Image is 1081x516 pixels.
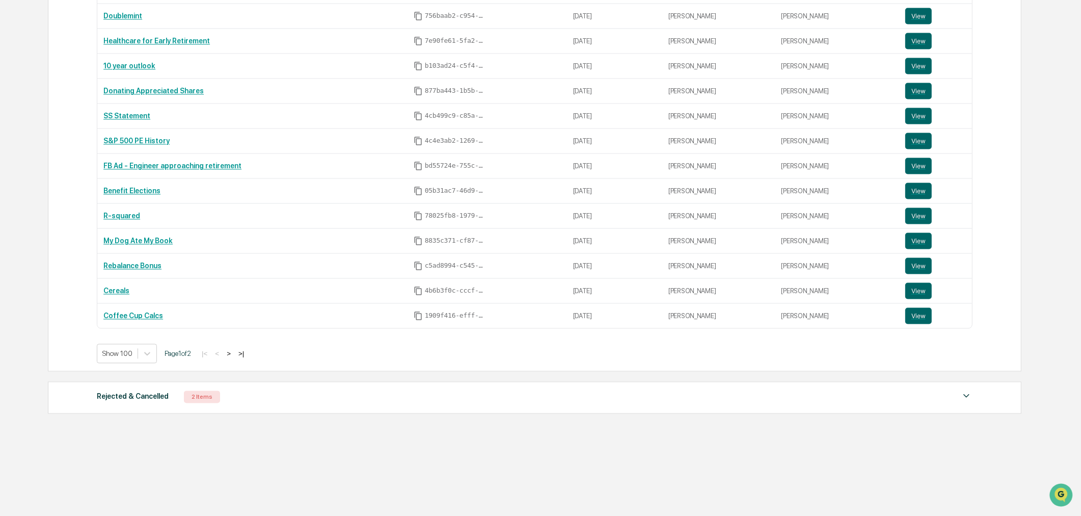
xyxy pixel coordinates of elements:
a: View [905,233,966,249]
button: View [905,108,932,124]
div: Start new chat [35,78,167,88]
button: View [905,282,932,299]
td: [PERSON_NAME] [662,79,775,104]
td: [DATE] [567,79,662,104]
button: View [905,58,932,74]
a: 10 year outlook [103,62,155,70]
td: [PERSON_NAME] [662,54,775,79]
td: [DATE] [567,128,662,153]
a: 🔎Data Lookup [6,144,68,162]
a: View [905,183,966,199]
td: [PERSON_NAME] [775,203,899,228]
td: [PERSON_NAME] [775,104,899,128]
div: 🗄️ [74,130,82,138]
td: [PERSON_NAME] [662,29,775,54]
span: Pylon [101,173,123,180]
td: [DATE] [567,4,662,29]
span: 4cb499c9-c85a-4cd0-8c6b-7a7432f7dee0 [425,112,486,120]
span: bd55724e-755c-445c-9809-dbf67ec9dd92 [425,162,486,170]
a: Healthcare for Early Retirement [103,37,210,45]
span: Page 1 of 2 [165,349,191,357]
td: [PERSON_NAME] [662,104,775,128]
td: [PERSON_NAME] [662,203,775,228]
td: [PERSON_NAME] [662,228,775,253]
button: View [905,208,932,224]
span: c5ad8994-c545-487e-a58d-3c9fc33d1641 [425,262,486,270]
span: b103ad24-c5f4-47e2-a13b-2267e5f16ecc [425,62,486,70]
td: [PERSON_NAME] [662,128,775,153]
span: Attestations [84,128,126,139]
button: View [905,307,932,324]
td: [PERSON_NAME] [775,4,899,29]
span: Copy Id [414,136,423,145]
a: Coffee Cup Calcs [103,312,163,320]
span: Copy Id [414,211,423,220]
span: Copy Id [414,286,423,295]
td: [PERSON_NAME] [662,253,775,278]
iframe: Open customer support [1048,482,1076,510]
td: [PERSON_NAME] [662,178,775,203]
td: [PERSON_NAME] [662,4,775,29]
td: [PERSON_NAME] [662,278,775,303]
td: [PERSON_NAME] [775,178,899,203]
span: 877ba443-1b5b-4c4c-aa8a-fd09ec64969f [425,87,486,95]
a: View [905,208,966,224]
a: View [905,307,966,324]
span: Copy Id [414,161,423,170]
a: Rebalance Bonus [103,262,161,270]
a: View [905,108,966,124]
a: Donating Appreciated Shares [103,87,204,95]
span: Copy Id [414,86,423,95]
span: Copy Id [414,261,423,270]
div: 🔎 [10,149,18,157]
a: SS Statement [103,112,150,120]
a: R-squared [103,212,140,220]
span: Data Lookup [20,148,64,158]
button: < [212,349,222,358]
span: 8835c371-cf87-4b46-8b16-f97f702bfeef [425,237,486,245]
td: [DATE] [567,153,662,178]
button: Start new chat [173,81,185,93]
td: [PERSON_NAME] [775,153,899,178]
a: View [905,58,966,74]
span: 05b31ac7-46d9-4f63-9af6-9065cc770f41 [425,187,486,195]
a: Cereals [103,287,129,295]
span: Copy Id [414,311,423,320]
td: [PERSON_NAME] [775,278,899,303]
a: S&P 500 PE History [103,137,170,145]
a: FB Ad - Engineer approaching retirement [103,162,241,170]
td: [PERSON_NAME] [662,153,775,178]
div: 🖐️ [10,130,18,138]
span: Copy Id [414,11,423,20]
img: caret [960,390,972,402]
img: 1746055101610-c473b297-6a78-478c-a979-82029cc54cd1 [10,78,29,96]
td: [PERSON_NAME] [775,54,899,79]
a: My Dog Ate My Book [103,237,173,245]
div: Rejected & Cancelled [97,390,169,403]
td: [PERSON_NAME] [775,253,899,278]
td: [DATE] [567,203,662,228]
button: View [905,133,932,149]
a: 🖐️Preclearance [6,124,70,143]
span: Copy Id [414,111,423,120]
button: View [905,8,932,24]
button: > [224,349,234,358]
a: Benefit Elections [103,187,160,195]
td: [DATE] [567,253,662,278]
a: View [905,282,966,299]
span: Copy Id [414,61,423,70]
div: 2 Items [184,391,220,403]
td: [DATE] [567,303,662,328]
a: Powered byPylon [72,172,123,180]
button: View [905,257,932,274]
td: [PERSON_NAME] [775,303,899,328]
td: [PERSON_NAME] [775,128,899,153]
td: [PERSON_NAME] [775,29,899,54]
a: Doublemint [103,12,142,20]
span: Preclearance [20,128,66,139]
span: Copy Id [414,236,423,245]
span: 78025fb8-1979-4000-8f23-ebdbe3688d6b [425,212,486,220]
button: View [905,158,932,174]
